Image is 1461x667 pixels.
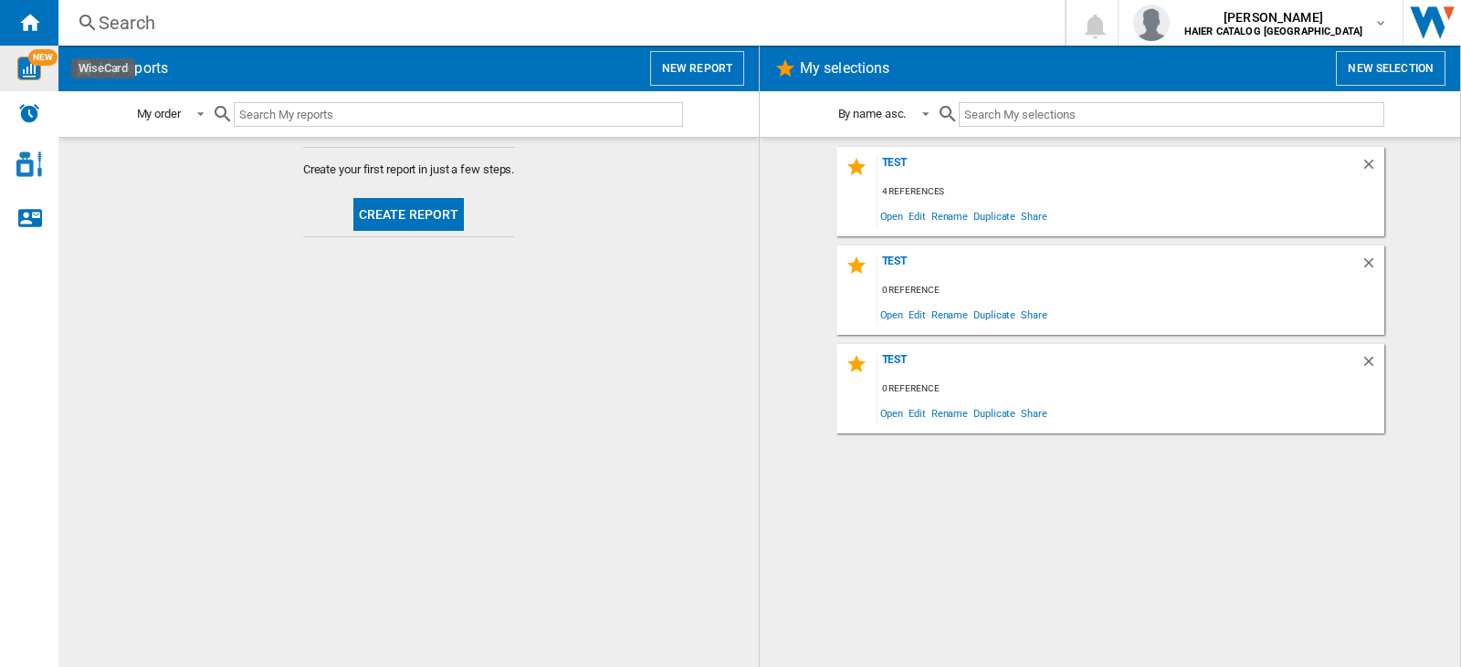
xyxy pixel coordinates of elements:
input: Search My reports [234,102,683,127]
button: New report [650,51,744,86]
div: test [878,353,1361,378]
span: Share [1018,401,1050,425]
div: My order [137,107,181,120]
span: Edit [906,302,929,327]
span: Rename [929,302,971,327]
h2: My selections [796,51,893,86]
div: Delete [1361,353,1384,378]
div: test [878,255,1361,279]
span: Share [1018,203,1050,228]
div: 0 reference [878,378,1384,401]
div: By name asc. [838,107,907,120]
span: Duplicate [971,302,1018,327]
h2: My reports [95,51,172,86]
input: Search My selections [959,102,1383,127]
button: Create report [353,198,465,231]
div: Delete [1361,255,1384,279]
span: Rename [929,203,971,228]
div: Search [99,10,1017,36]
span: Duplicate [971,401,1018,425]
span: Edit [906,203,929,228]
img: wise-card.svg [17,57,41,80]
span: Rename [929,401,971,425]
span: Open [878,401,907,425]
span: Edit [906,401,929,425]
div: test [878,156,1361,181]
span: [PERSON_NAME] [1184,8,1362,26]
img: cosmetic-logo.svg [16,151,42,177]
span: Duplicate [971,203,1018,228]
img: alerts-logo.svg [18,102,40,124]
div: 4 references [878,181,1384,203]
div: 0 reference [878,279,1384,302]
span: Create your first report in just a few steps. [303,162,515,178]
img: profile.jpg [1133,5,1170,41]
b: HAIER CATALOG [GEOGRAPHIC_DATA] [1184,26,1362,37]
span: NEW [28,49,58,66]
div: Delete [1361,156,1384,181]
span: Share [1018,302,1050,327]
span: Open [878,302,907,327]
button: New selection [1336,51,1445,86]
span: Open [878,203,907,228]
